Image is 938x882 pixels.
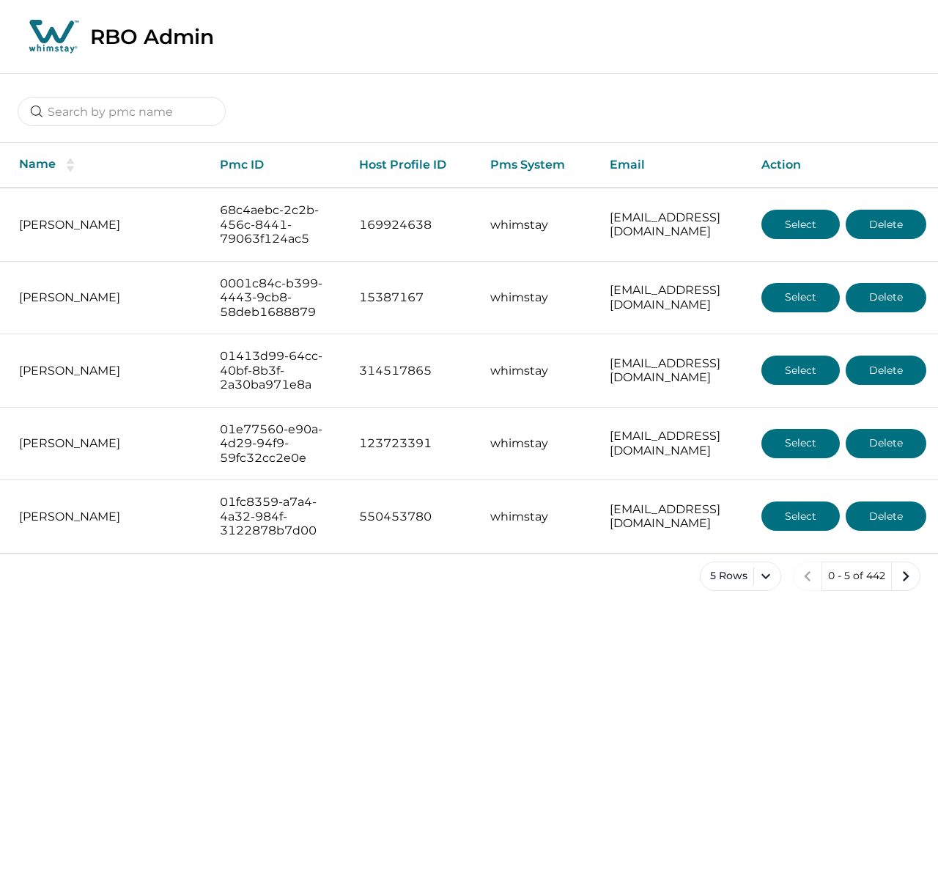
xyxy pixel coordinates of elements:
p: 01fc8359-a7a4-4a32-984f-3122878b7d00 [220,495,336,538]
p: 0001c84c-b399-4443-9cb8-58deb1688879 [220,276,336,320]
th: Action [750,143,938,188]
button: Select [761,283,840,312]
p: whimstay [490,510,586,524]
p: [PERSON_NAME] [19,510,196,524]
button: Delete [846,283,926,312]
button: next page [891,562,920,591]
button: Select [761,429,840,458]
p: whimstay [490,290,586,305]
button: sorting [56,158,85,172]
button: Select [761,356,840,385]
th: Pms System [479,143,598,188]
button: Select [761,501,840,531]
p: 15387167 [359,290,466,305]
p: 01e77560-e90a-4d29-94f9-59fc32cc2e0e [220,422,336,466]
p: 01413d99-64cc-40bf-8b3f-2a30ba971e8a [220,349,336,392]
button: 0 - 5 of 442 [821,562,892,591]
button: Delete [846,210,926,239]
button: Delete [846,429,926,458]
button: Delete [846,356,926,385]
p: [PERSON_NAME] [19,218,196,232]
p: 169924638 [359,218,466,232]
p: 550453780 [359,510,466,524]
p: 123723391 [359,436,466,451]
p: RBO Admin [90,24,214,49]
th: Email [598,143,750,188]
p: [PERSON_NAME] [19,436,196,451]
p: [PERSON_NAME] [19,290,196,305]
button: 5 Rows [700,562,781,591]
p: whimstay [490,218,586,232]
p: 314517865 [359,364,466,378]
p: [EMAIL_ADDRESS][DOMAIN_NAME] [610,502,738,531]
th: Host Profile ID [347,143,478,188]
p: [EMAIL_ADDRESS][DOMAIN_NAME] [610,356,738,385]
p: 0 - 5 of 442 [828,569,885,584]
button: Select [761,210,840,239]
p: [EMAIL_ADDRESS][DOMAIN_NAME] [610,429,738,457]
th: Pmc ID [208,143,347,188]
p: [EMAIL_ADDRESS][DOMAIN_NAME] [610,283,738,312]
p: whimstay [490,436,586,451]
p: [PERSON_NAME] [19,364,196,378]
button: Delete [846,501,926,531]
input: Search by pmc name [18,97,226,126]
p: [EMAIL_ADDRESS][DOMAIN_NAME] [610,210,738,239]
p: whimstay [490,364,586,378]
p: 68c4aebc-2c2b-456c-8441-79063f124ac5 [220,203,336,246]
button: previous page [793,562,822,591]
